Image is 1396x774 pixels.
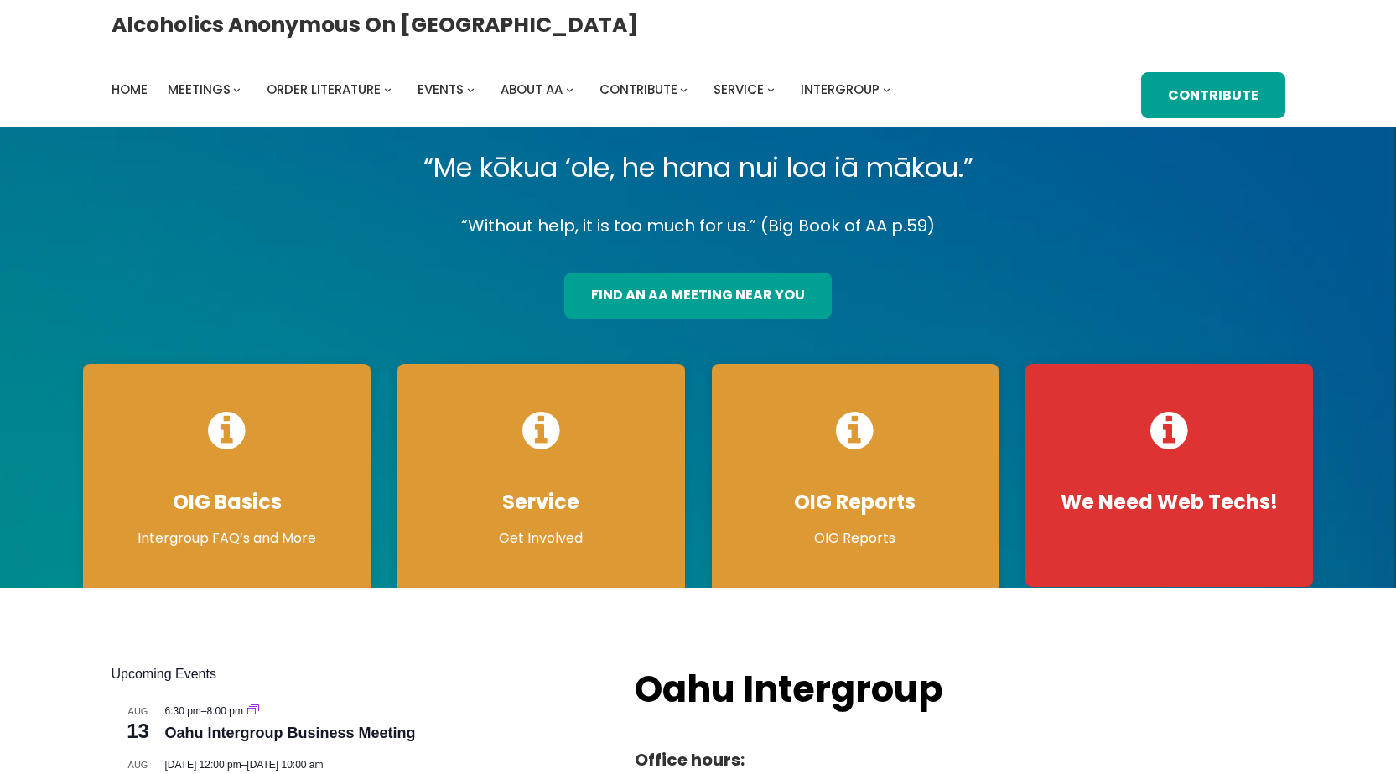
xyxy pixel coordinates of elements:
button: Meetings submenu [233,86,241,93]
a: find an aa meeting near you [564,273,832,319]
a: Events [418,78,464,101]
button: Service submenu [767,86,775,93]
a: Event series: Oahu Intergroup Business Meeting [247,705,259,717]
span: Contribute [599,81,677,98]
a: Meetings [168,78,231,101]
button: Contribute submenu [680,86,688,93]
h2: Oahu Intergroup [635,664,1039,716]
time: – [165,759,324,771]
span: Intergroup [801,81,880,98]
span: Meetings [168,81,231,98]
button: Events submenu [467,86,475,93]
a: Intergroup [801,78,880,101]
h2: Upcoming Events [112,664,602,684]
span: Service [714,81,764,98]
span: Aug [112,704,165,719]
h4: OIG Reports [729,490,983,515]
p: OIG Reports [729,528,983,548]
a: About AA [501,78,563,101]
span: Order Literature [267,81,381,98]
h4: Service [414,490,668,515]
h4: OIG Basics [100,490,354,515]
p: “Without help, it is too much for us.” (Big Book of AA p.59) [70,211,1326,241]
span: [DATE] 10:00 am [247,759,323,771]
strong: Office hours: [635,748,745,771]
span: Events [418,81,464,98]
p: Intergroup FAQ’s and More [100,528,354,548]
span: 8:00 pm [207,705,243,717]
a: Oahu Intergroup Business Meeting [165,725,416,742]
span: [DATE] 12:00 pm [165,759,241,771]
span: 13 [112,717,165,745]
h4: We Need Web Techs! [1042,490,1296,515]
a: Contribute [599,78,677,101]
p: “Me kōkua ‘ole, he hana nui loa iā mākou.” [70,144,1326,191]
a: Alcoholics Anonymous on [GEOGRAPHIC_DATA] [112,6,638,44]
a: Contribute [1141,72,1285,118]
span: Aug [112,758,165,772]
span: About AA [501,81,563,98]
span: Home [112,81,148,98]
a: Home [112,78,148,101]
button: About AA submenu [566,86,573,93]
a: Service [714,78,764,101]
p: Get Involved [414,528,668,548]
button: Order Literature submenu [384,86,392,93]
nav: Intergroup [112,78,896,101]
span: 6:30 pm [165,705,201,717]
time: – [165,705,247,717]
button: Intergroup submenu [883,86,890,93]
